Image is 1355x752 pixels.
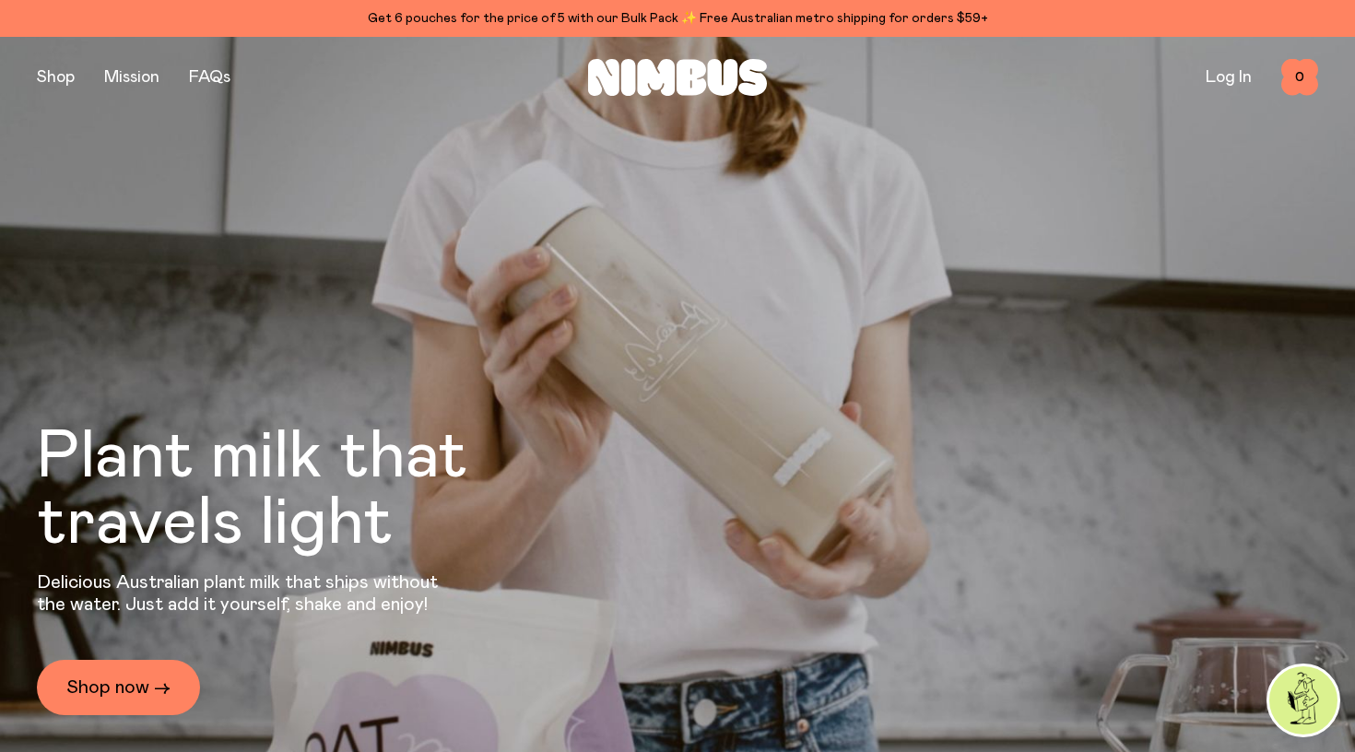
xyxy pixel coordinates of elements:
div: Get 6 pouches for the price of 5 with our Bulk Pack ✨ Free Australian metro shipping for orders $59+ [37,7,1318,29]
button: 0 [1281,59,1318,96]
a: Mission [104,69,159,86]
a: Log In [1206,69,1252,86]
img: agent [1269,666,1337,734]
a: Shop now → [37,660,200,715]
p: Delicious Australian plant milk that ships without the water. Just add it yourself, shake and enjoy! [37,571,450,616]
a: FAQs [189,69,230,86]
h1: Plant milk that travels light [37,424,568,557]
